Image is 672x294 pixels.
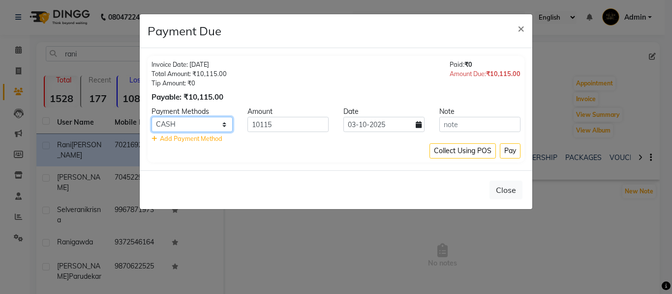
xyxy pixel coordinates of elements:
span: Add Payment Method [160,134,222,142]
input: yyyy-mm-dd [343,117,425,132]
button: Pay [500,143,520,159]
span: × [518,21,524,35]
div: Paid: [450,60,520,69]
div: Amount [240,107,336,117]
button: Collect Using POS [429,143,496,159]
button: Close [489,181,522,199]
input: Amount [247,117,329,132]
button: Close [510,14,532,42]
div: Date [336,107,432,117]
div: Tip Amount: ₹0 [152,79,227,88]
div: Note [432,107,528,117]
div: Amount Due: [450,69,520,79]
div: Payment Methods [144,107,240,117]
span: ₹0 [464,60,472,68]
h4: Payment Due [148,22,221,40]
input: note [439,117,520,132]
div: Invoice Date: [DATE] [152,60,227,69]
span: ₹10,115.00 [486,70,520,78]
div: Payable: ₹10,115.00 [152,92,227,103]
div: Total Amount: ₹10,115.00 [152,69,227,79]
